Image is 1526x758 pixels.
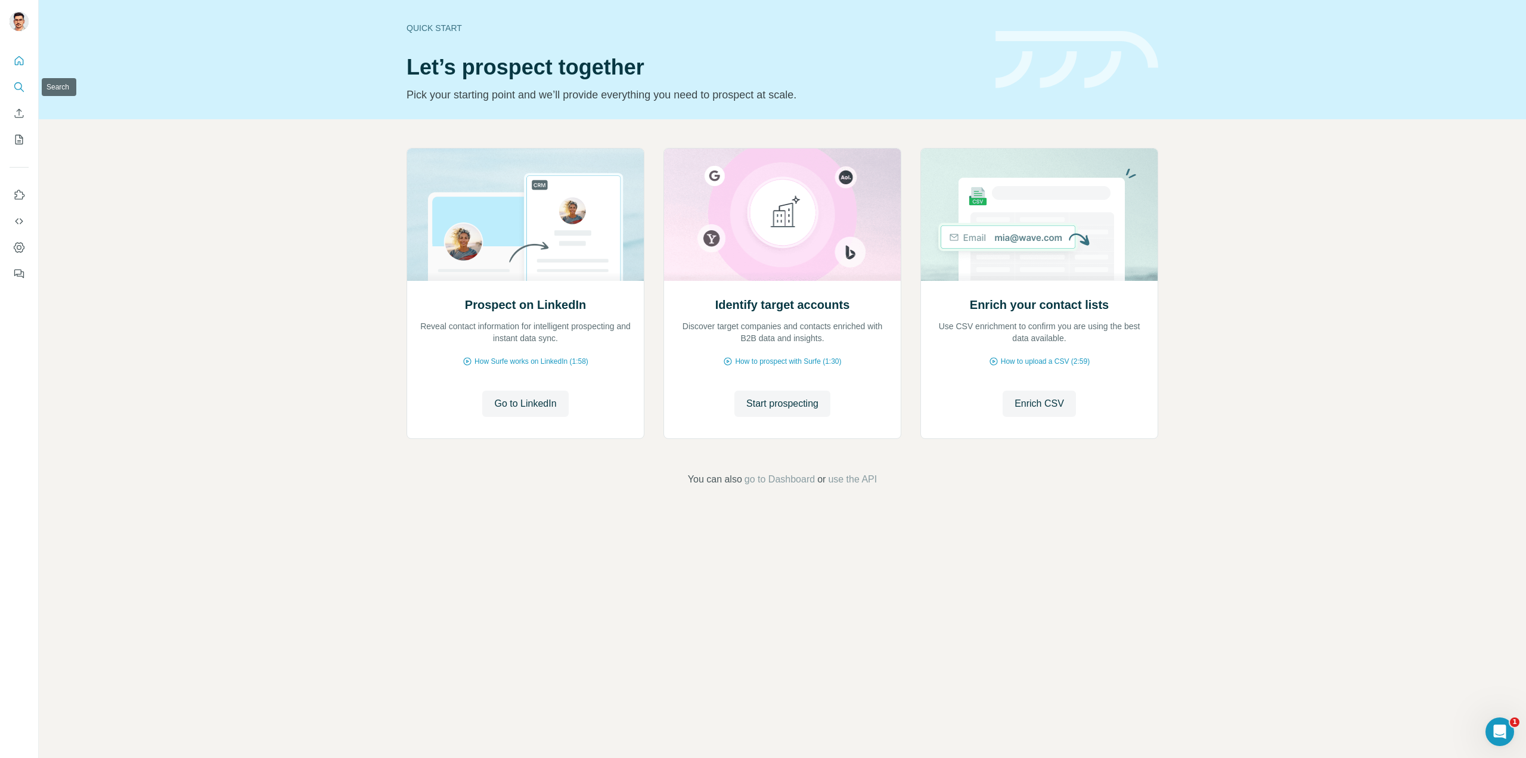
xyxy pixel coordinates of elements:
button: Use Surfe on LinkedIn [10,184,29,206]
span: You can also [688,472,742,487]
p: Use CSV enrichment to confirm you are using the best data available. [933,320,1146,344]
button: use the API [828,472,877,487]
img: Avatar [10,12,29,31]
p: Reveal contact information for intelligent prospecting and instant data sync. [419,320,632,344]
button: Dashboard [10,237,29,258]
button: My lists [10,129,29,150]
h2: Prospect on LinkedIn [465,296,586,313]
button: Start prospecting [734,391,830,417]
img: banner [995,31,1158,89]
button: Enrich CSV [10,103,29,124]
span: How to prospect with Surfe (1:30) [735,356,841,367]
button: go to Dashboard [745,472,815,487]
button: Enrich CSV [1003,391,1076,417]
button: Feedback [10,263,29,284]
iframe: Intercom live chat [1485,717,1514,746]
span: 1 [1510,717,1519,727]
h1: Let’s prospect together [407,55,981,79]
img: Identify target accounts [663,148,901,281]
span: Go to LinkedIn [494,397,556,411]
span: How to upload a CSV (2:59) [1001,356,1090,367]
img: Prospect on LinkedIn [407,148,644,281]
button: Search [10,76,29,98]
span: Enrich CSV [1015,397,1064,411]
span: or [817,472,826,487]
div: Quick start [407,22,981,34]
h2: Enrich your contact lists [970,296,1109,313]
h2: Identify target accounts [715,296,850,313]
button: Use Surfe API [10,211,29,232]
span: How Surfe works on LinkedIn (1:58) [474,356,588,367]
button: Quick start [10,50,29,72]
p: Pick your starting point and we’ll provide everything you need to prospect at scale. [407,86,981,103]
span: Start prospecting [746,397,818,411]
img: Enrich your contact lists [920,148,1158,281]
button: Go to LinkedIn [482,391,568,417]
p: Discover target companies and contacts enriched with B2B data and insights. [676,320,889,344]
